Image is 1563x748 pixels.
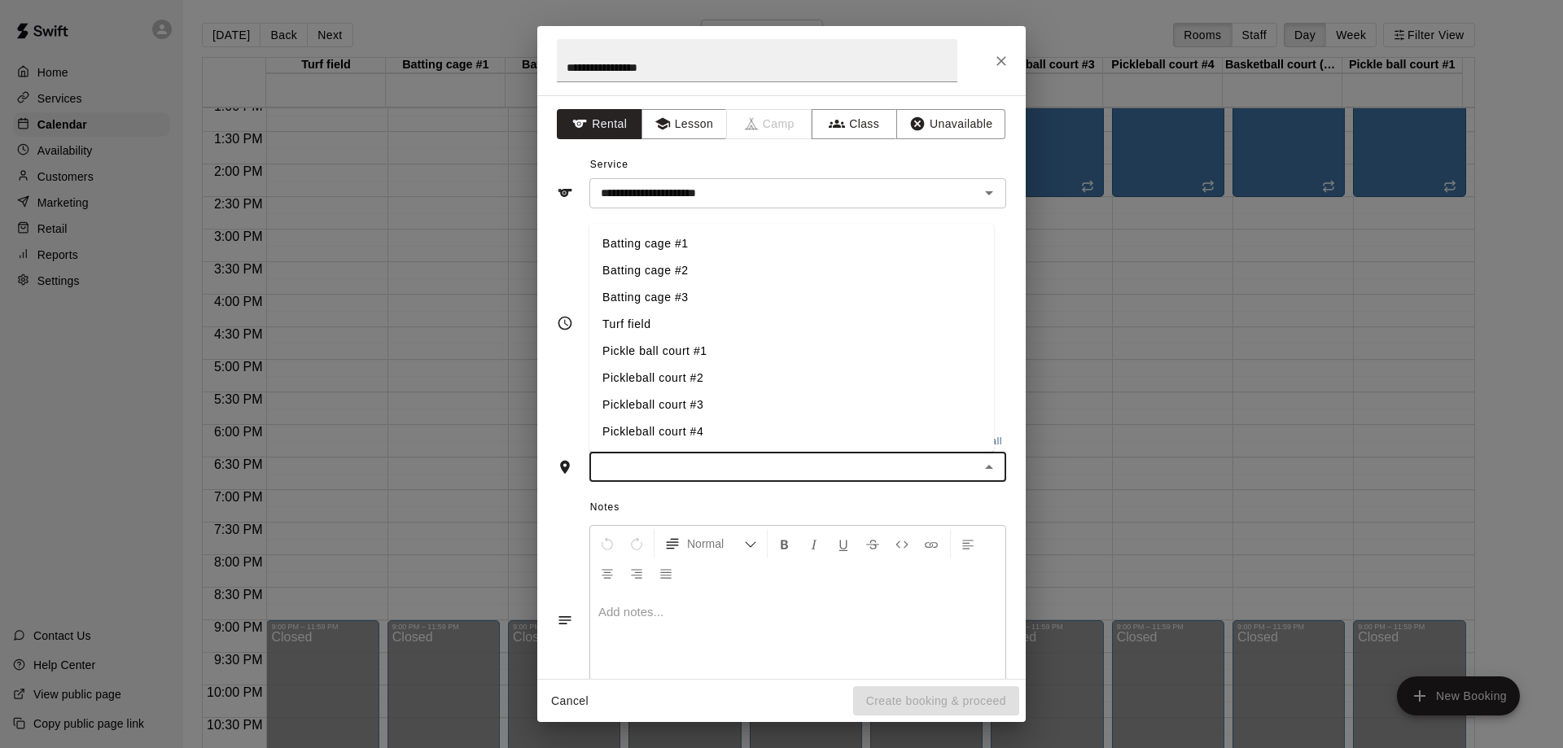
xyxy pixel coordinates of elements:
[978,456,1000,479] button: Close
[978,182,1000,204] button: Open
[830,529,857,558] button: Format Underline
[590,495,1006,521] span: Notes
[544,686,596,716] button: Cancel
[589,338,994,365] li: Pickle ball court #1
[771,529,799,558] button: Format Bold
[658,529,764,558] button: Formatting Options
[589,230,994,257] li: Batting cage #1
[641,109,727,139] button: Lesson
[652,558,680,588] button: Justify Align
[687,536,744,552] span: Normal
[557,185,573,201] svg: Service
[589,418,994,445] li: Pickleball court #4
[589,311,994,338] li: Turf field
[987,46,1016,76] button: Close
[557,109,642,139] button: Rental
[589,391,994,418] li: Pickleball court #3
[589,284,994,311] li: Batting cage #3
[557,459,573,475] svg: Rooms
[812,109,897,139] button: Class
[888,529,916,558] button: Insert Code
[557,315,573,331] svg: Timing
[593,529,621,558] button: Undo
[896,109,1005,139] button: Unavailable
[859,529,887,558] button: Format Strikethrough
[590,159,628,170] span: Service
[917,529,945,558] button: Insert Link
[623,558,650,588] button: Right Align
[623,529,650,558] button: Redo
[589,365,994,391] li: Pickleball court #2
[954,529,982,558] button: Left Align
[557,612,573,628] svg: Notes
[593,558,621,588] button: Center Align
[727,109,812,139] span: Camps can only be created in the Services page
[800,529,828,558] button: Format Italics
[589,257,994,284] li: Batting cage #2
